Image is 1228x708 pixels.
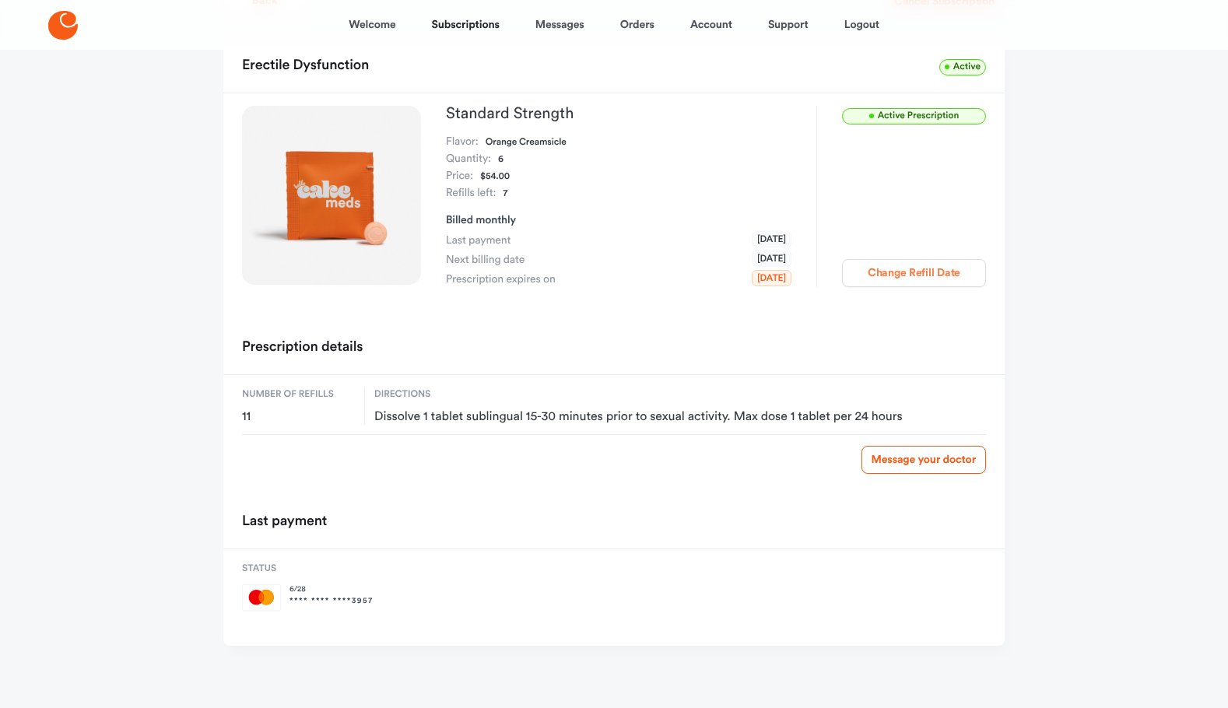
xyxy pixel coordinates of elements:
a: Subscriptions [432,6,500,44]
a: Account [690,6,732,44]
span: 11 [242,409,355,425]
span: Active Prescription [842,108,986,124]
a: Orders [620,6,654,44]
dt: Flavor: [446,134,479,151]
a: Logout [844,6,879,44]
h3: Standard Strength [446,106,791,121]
a: Message your doctor [861,446,986,474]
dd: 7 [503,185,507,202]
h2: Last payment [242,508,327,536]
img: Standard Strength [242,106,421,285]
span: Last payment [446,233,510,248]
a: Welcome [349,6,395,44]
span: Active [939,59,986,75]
dd: $54.00 [480,168,510,185]
dd: Orange Creamsicle [486,134,567,151]
span: Next billing date [446,252,525,268]
span: 6 / 28 [289,584,374,595]
dt: Quantity: [446,151,491,168]
a: Messages [535,6,584,44]
span: Prescription expires on [446,272,556,287]
span: [DATE] [752,270,791,286]
span: Dissolve 1 tablet sublingual 15-30 minutes prior to sexual activity. Max dose 1 tablet per 24 hours [374,409,986,425]
dt: Price: [446,168,473,185]
span: Billed monthly [446,215,516,226]
a: Support [768,6,809,44]
button: Change Refill Date [842,259,986,287]
span: [DATE] [752,231,791,247]
span: Number of refills [242,387,355,401]
dd: 6 [498,151,503,168]
h2: Erectile Dysfunction [242,52,369,80]
span: [DATE] [752,251,791,267]
span: Directions [374,387,986,401]
img: mastercard [242,584,282,612]
h2: Prescription details [242,334,363,362]
dt: Refills left: [446,185,496,202]
span: Status [242,562,374,576]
